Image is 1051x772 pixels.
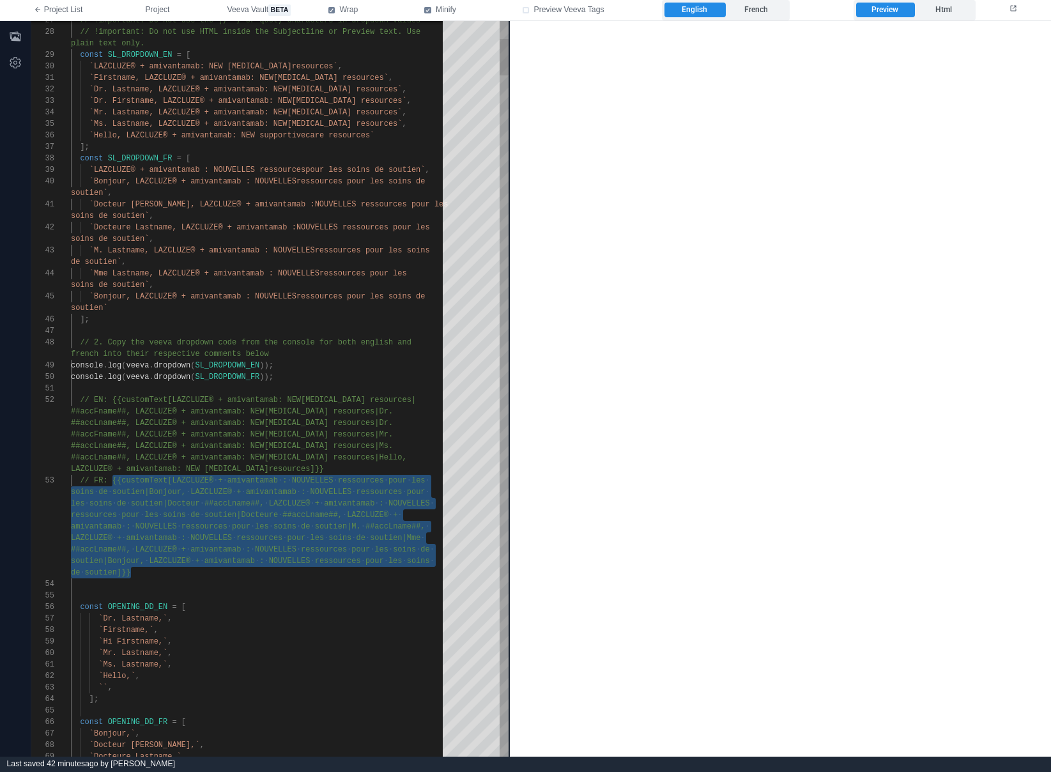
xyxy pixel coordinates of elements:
[71,568,80,577] span: de
[190,373,195,382] span: (
[181,522,227,531] span: ressources
[89,62,292,71] span: `LAZCLUZE® + amivantamab: NEW [MEDICAL_DATA]
[296,223,430,232] span: NOUVELLES ressources pour les
[117,511,121,520] span: ·
[282,511,342,520] span: ##accLname##,
[236,534,282,543] span: ressources
[370,545,374,554] span: ·
[135,672,140,681] span: ,
[273,73,388,82] span: [MEDICAL_DATA] resources`
[246,488,296,497] span: amivantamab
[80,603,103,612] span: const
[131,522,135,531] span: ·
[393,545,416,554] span: soins
[204,557,255,566] span: amivantamab
[186,488,190,497] span: ·
[103,373,107,382] span: .
[186,154,190,163] span: [
[71,407,264,416] span: ##accFname##, LAZCLUZE® + amivantamab: NEW
[190,488,232,497] span: LAZCLUZE®
[347,545,351,554] span: ·
[296,522,301,531] span: ·
[278,476,282,485] span: ·
[319,269,407,278] span: ressources pour les
[98,649,167,658] span: `Mr. Lastname,`
[71,350,269,359] span: french into their respective comments below
[384,476,388,485] span: ·
[361,522,365,531] span: ·
[112,534,117,543] span: ·
[407,476,411,485] span: ·
[250,522,255,531] span: ·
[71,511,117,520] span: ressources
[407,96,411,105] span: ,
[80,16,310,25] span: // !important: Do not use the |, ", or quot; chara
[213,476,218,485] span: ·
[250,545,255,554] span: ·
[310,16,420,25] span: cters in dropdown values
[282,534,287,543] span: ·
[135,522,177,531] span: NOUVELLES
[112,499,117,508] span: ·
[71,488,94,497] span: soins
[407,557,430,566] span: soins
[98,660,167,669] span: `Ms. Lastname,`
[311,488,352,497] span: NOUVELLES
[98,672,135,681] span: `Hello,`
[89,177,296,186] span: `Bonjour, LAZCLUZE® + amivantamab : NOUVELLES
[126,361,149,370] span: veeva
[181,534,186,543] span: :
[241,488,245,497] span: ·
[108,488,112,497] span: ·
[315,557,361,566] span: ressources
[181,545,186,554] span: +
[154,626,158,635] span: ,
[259,557,264,566] span: :
[181,718,186,727] span: [
[361,557,365,566] span: ·
[334,476,338,485] span: ·
[89,223,296,232] span: `Docteure Lastname, LAZCLUZE® + amivantamab :
[89,108,288,117] span: `Mr. Lastname, LAZCLUZE® + amivantamab: NEW
[89,741,200,750] span: `Docteur [PERSON_NAME],`
[181,603,186,612] span: [
[190,361,195,370] span: (
[268,4,291,16] span: beta
[287,85,402,94] span: [MEDICAL_DATA] resources`
[200,511,204,520] span: ·
[264,557,268,566] span: ·
[71,522,121,531] span: amivantamab
[149,557,190,566] span: LAZCLUZE®
[126,534,176,543] span: amivantamab
[145,4,169,16] span: Project
[315,200,449,209] span: NOUVELLES ressources pour les
[71,304,108,313] span: soutien`
[131,545,135,554] span: ·
[71,465,269,474] span: LAZCLUZE® + amivantamab: NEW [MEDICAL_DATA]
[80,154,103,163] span: const
[167,614,172,623] span: ,
[172,718,176,727] span: =
[388,511,393,520] span: ·
[186,511,190,520] span: ·
[89,752,181,761] span: `Docteure Lastname,`
[407,488,426,497] span: pour
[264,430,393,439] span: [MEDICAL_DATA] resources|Mr.
[324,499,374,508] span: amivantamab
[296,177,426,186] span: ressources pour les soins de
[384,499,388,508] span: ·
[351,534,356,543] span: ·
[89,166,305,174] span: `LAZCLUZE® + amivantamab : NOUVELLES ressources
[232,488,236,497] span: ·
[856,3,914,18] label: Preview
[292,476,334,485] span: NOUVELLES
[227,4,291,16] span: Veeva Vault
[403,108,407,117] span: ,
[80,396,301,405] span: // EN: {{customText[LAZCLUZE® + amivantamab: NEW
[726,3,787,18] label: French
[388,73,393,82] span: ,
[287,476,291,485] span: ·
[255,557,259,566] span: ·
[144,511,158,520] span: les
[533,4,604,16] span: Preview Veeva Tags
